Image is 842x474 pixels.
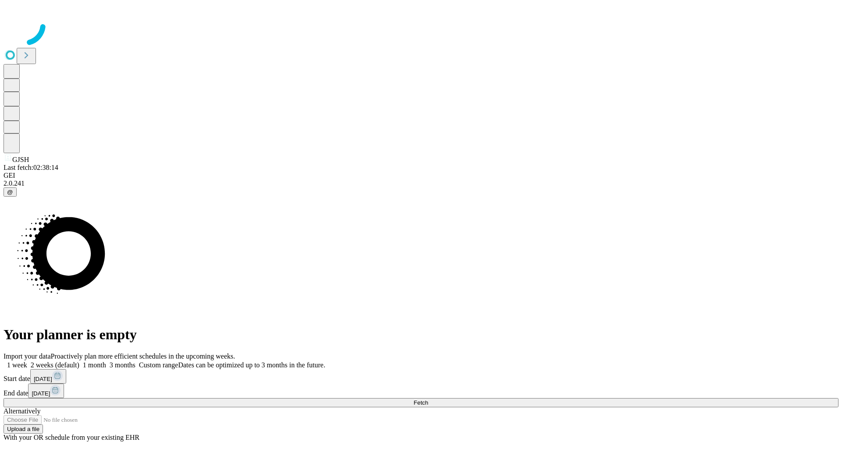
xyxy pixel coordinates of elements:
[12,156,29,163] span: GJSH
[4,164,58,171] span: Last fetch: 02:38:14
[30,369,66,384] button: [DATE]
[83,361,106,369] span: 1 month
[4,384,838,398] div: End date
[4,407,40,415] span: Alternatively
[28,384,64,398] button: [DATE]
[4,172,838,180] div: GEI
[34,376,52,382] span: [DATE]
[178,361,325,369] span: Dates can be optimized up to 3 months in the future.
[110,361,136,369] span: 3 months
[4,369,838,384] div: Start date
[4,434,139,441] span: With your OR schedule from your existing EHR
[139,361,178,369] span: Custom range
[7,189,13,195] span: @
[4,398,838,407] button: Fetch
[32,390,50,397] span: [DATE]
[51,352,235,360] span: Proactively plan more efficient schedules in the upcoming weeks.
[4,327,838,343] h1: Your planner is empty
[7,361,27,369] span: 1 week
[4,352,51,360] span: Import your data
[414,399,428,406] span: Fetch
[4,180,838,187] div: 2.0.241
[4,187,17,197] button: @
[4,424,43,434] button: Upload a file
[31,361,79,369] span: 2 weeks (default)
